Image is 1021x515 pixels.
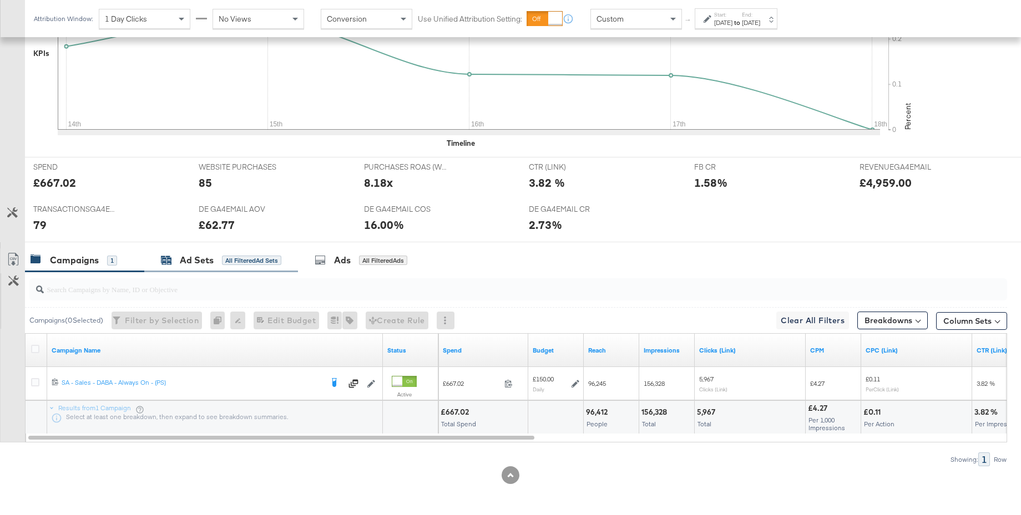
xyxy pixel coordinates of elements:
div: 8.18x [364,175,393,191]
div: £150.00 [533,375,554,384]
div: 1 [978,452,990,466]
div: 156,328 [641,407,670,417]
a: SA - Sales - DABA - Always On - (PS) [62,378,322,389]
div: Showing: [950,456,978,463]
span: TRANSACTIONSGA4EMAIL [33,204,117,215]
span: PURCHASES ROAS (WEBSITE EVENTS) [364,162,447,172]
div: Ad Sets [180,254,214,267]
strong: to [732,18,742,27]
span: Per Action [864,420,894,428]
a: The average cost you've paid to have 1,000 impressions of your ad. [810,346,857,355]
div: 79 [33,217,47,233]
span: Conversion [327,14,367,24]
span: WEBSITE PURCHASES [199,162,282,172]
label: Start: [714,11,732,18]
span: £4.27 [810,379,825,387]
div: Row [993,456,1007,463]
div: All Filtered Ads [359,256,407,266]
div: 96,412 [586,407,611,417]
span: REVENUEGA4EMAIL [860,162,943,172]
span: SPEND [33,162,117,172]
div: 1.58% [694,175,727,191]
div: SA - Sales - DABA - Always On - (PS) [62,378,322,387]
div: £667.02 [441,407,472,417]
span: 3.82 % [977,379,995,387]
div: All Filtered Ad Sets [222,256,281,266]
div: Campaigns [50,254,99,267]
div: £667.02 [33,175,76,191]
div: £4.27 [808,403,831,414]
span: FB CR [694,162,777,172]
div: 2.73% [529,217,562,233]
a: The maximum amount you're willing to spend on your ads, on average each day or over the lifetime ... [533,346,579,355]
sub: Per Click (Link) [866,386,899,392]
span: Total Spend [441,420,476,428]
div: 3.82 % [529,175,565,191]
div: 1 [107,256,117,266]
a: The average cost for each link click you've received from your ad. [866,346,968,355]
label: Use Unified Attribution Setting: [418,13,522,24]
div: 0 [210,312,230,329]
span: Clear All Filters [781,314,845,328]
a: Shows the current state of your Ad Campaign. [387,346,434,355]
button: Clear All Filters [776,312,849,329]
sub: Daily [533,386,544,392]
label: End: [742,11,760,18]
input: Search Campaigns by Name, ID or Objective [44,274,918,295]
div: £4,959.00 [860,175,912,191]
span: 156,328 [644,379,665,387]
div: Attribution Window: [33,15,93,23]
div: 3.82 % [974,407,1001,417]
div: 5,967 [697,407,719,417]
div: £62.77 [199,217,235,233]
span: No Views [219,14,251,24]
span: DE GA4EMAIL AOV [199,204,282,215]
a: Your campaign name. [52,346,378,355]
a: The total amount spent to date. [443,346,524,355]
button: Column Sets [936,312,1007,330]
span: Per 1,000 Impressions [808,416,845,432]
span: 1 Day Clicks [105,14,147,24]
div: 16.00% [364,217,404,233]
span: DE GA4EMAIL COS [364,204,447,215]
span: Total [642,420,656,428]
button: Breakdowns [857,312,928,329]
div: [DATE] [714,18,732,27]
div: Campaigns ( 0 Selected) [29,315,103,325]
div: Ads [334,254,351,267]
span: £667.02 [443,379,500,387]
span: Custom [597,14,624,24]
span: 96,245 [588,379,606,387]
span: DE GA4EMAIL CR [529,204,612,215]
div: £0.11 [863,407,884,417]
span: ↑ [683,19,694,23]
span: £0.11 [866,375,880,383]
span: Total [697,420,711,428]
div: KPIs [33,48,49,59]
div: 85 [199,175,212,191]
span: People [587,420,608,428]
a: The number of clicks on links appearing on your ad or Page that direct people to your sites off F... [699,346,801,355]
a: The number of times your ad was served. On mobile apps an ad is counted as served the first time ... [644,346,690,355]
span: CTR (LINK) [529,162,612,172]
div: Timeline [447,138,475,149]
a: The number of people your ad was served to. [588,346,635,355]
label: Active [392,391,417,398]
span: Per Impression [975,420,1020,428]
div: [DATE] [742,18,760,27]
sub: Clicks (Link) [699,386,727,392]
span: 5,967 [699,375,714,383]
text: Percent [903,103,913,130]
